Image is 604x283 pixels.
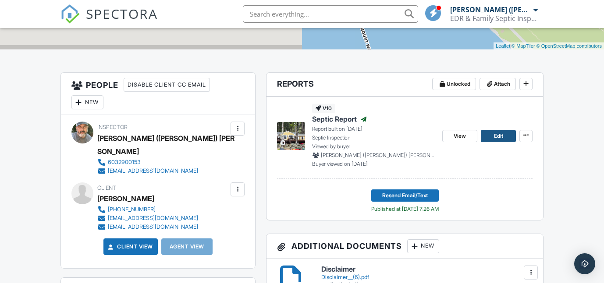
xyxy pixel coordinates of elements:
a: [EMAIL_ADDRESS][DOMAIN_NAME] [97,223,198,231]
img: The Best Home Inspection Software - Spectora [60,4,80,24]
h3: Additional Documents [266,234,543,259]
a: [EMAIL_ADDRESS][DOMAIN_NAME] [97,167,228,175]
div: [PERSON_NAME] ([PERSON_NAME]) [PERSON_NAME] [450,5,531,14]
div: 6032900153 [108,159,141,166]
span: SPECTORA [86,4,158,23]
a: [PHONE_NUMBER] [97,205,198,214]
h3: People [61,73,255,115]
a: Leaflet [496,43,510,49]
h6: Disclaimer [321,266,533,273]
input: Search everything... [243,5,418,23]
a: 6032900153 [97,158,228,167]
div: Disable Client CC Email [124,78,210,92]
div: Disclaimer__(6).pdf [321,274,533,281]
div: [PHONE_NUMBER] [108,206,156,213]
div: [EMAIL_ADDRESS][DOMAIN_NAME] [108,168,198,175]
span: Inspector [97,124,128,130]
div: [PERSON_NAME] [97,192,154,205]
a: © MapTiler [512,43,535,49]
a: © OpenStreetMap contributors [536,43,602,49]
div: | [494,42,604,50]
a: SPECTORA [60,12,158,30]
div: Open Intercom Messenger [574,253,595,274]
a: [EMAIL_ADDRESS][DOMAIN_NAME] [97,214,198,223]
div: [EMAIL_ADDRESS][DOMAIN_NAME] [108,224,198,231]
div: New [71,95,103,109]
div: EDR & Family Septic Inspections LLC [450,14,538,23]
div: [EMAIL_ADDRESS][DOMAIN_NAME] [108,215,198,222]
span: Client [97,185,116,191]
a: Client View [107,242,153,251]
div: New [407,239,439,253]
div: [PERSON_NAME] ([PERSON_NAME]) [PERSON_NAME] [97,132,235,158]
